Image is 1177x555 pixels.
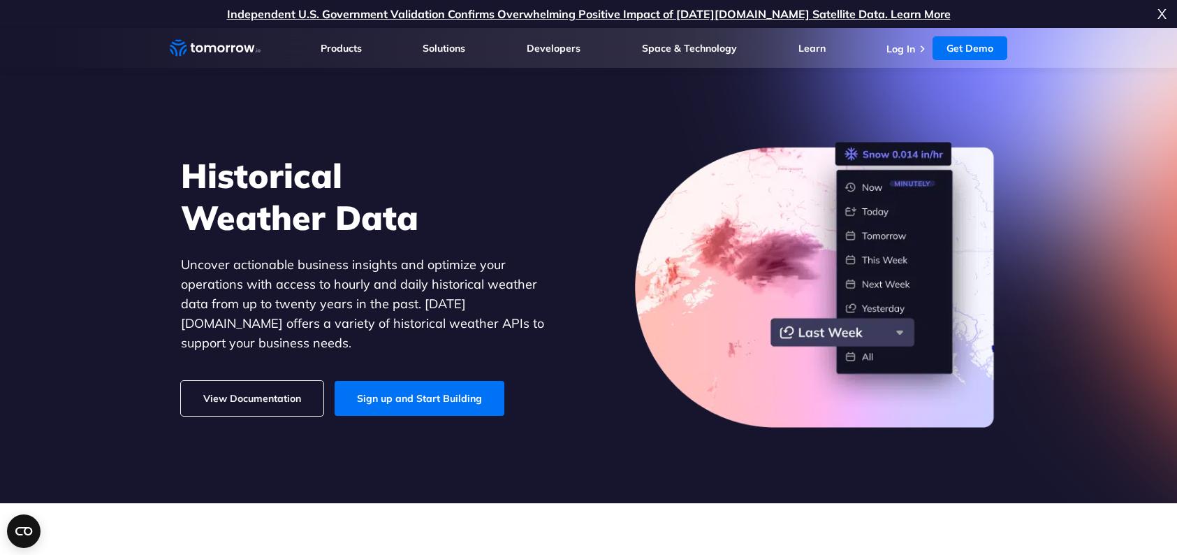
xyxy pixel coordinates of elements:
a: Sign up and Start Building [335,381,504,416]
a: Get Demo [933,36,1007,60]
h1: Historical Weather Data [181,154,565,238]
a: Solutions [423,42,465,55]
p: Uncover actionable business insights and optimize your operations with access to hourly and daily... [181,255,565,353]
a: View Documentation [181,381,323,416]
a: Space & Technology [642,42,737,55]
button: Open CMP widget [7,514,41,548]
img: historical-weather-data.png.webp [635,142,997,428]
a: Log In [886,43,915,55]
a: Learn [798,42,826,55]
a: Products [321,42,362,55]
a: Developers [527,42,580,55]
a: Home link [170,38,261,59]
a: Independent U.S. Government Validation Confirms Overwhelming Positive Impact of [DATE][DOMAIN_NAM... [227,7,951,21]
